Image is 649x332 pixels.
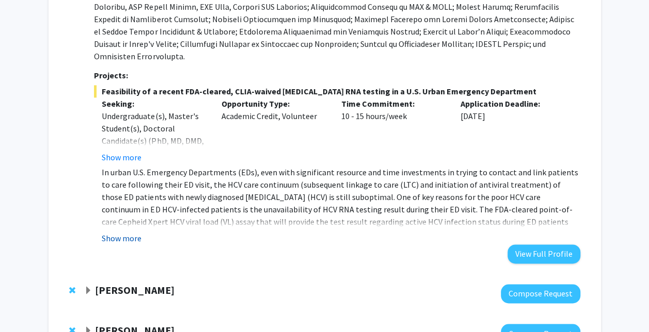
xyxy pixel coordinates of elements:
p: Time Commitment: [341,97,445,110]
span: Remove Fenan Rassu from bookmarks [69,286,75,294]
button: View Full Profile [508,244,580,263]
button: Show more [102,151,141,163]
p: In urban U.S. Emergency Departments (EDs), even with significant resource and time investments in... [102,166,580,240]
div: 10 - 15 hours/week [333,97,453,163]
span: Feasibility of a recent FDA-cleared, CLIA-waived [MEDICAL_DATA] RNA testing in a U.S. Urban Emerg... [94,85,580,97]
div: Academic Credit, Volunteer [214,97,334,163]
button: Show more [102,232,141,244]
div: [DATE] [453,97,573,163]
strong: Projects: [94,70,128,80]
p: Seeking: [102,97,206,110]
div: Undergraduate(s), Master's Student(s), Doctoral Candidate(s) (PhD, MD, DMD, PharmD, etc.) [102,110,206,159]
iframe: Chat [8,286,44,324]
p: Opportunity Type: [221,97,326,110]
p: Application Deadline: [461,97,565,110]
button: Compose Request to Fenan Rassu [501,284,580,303]
span: Expand Fenan Rassu Bookmark [84,287,92,295]
strong: [PERSON_NAME] [95,284,175,296]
